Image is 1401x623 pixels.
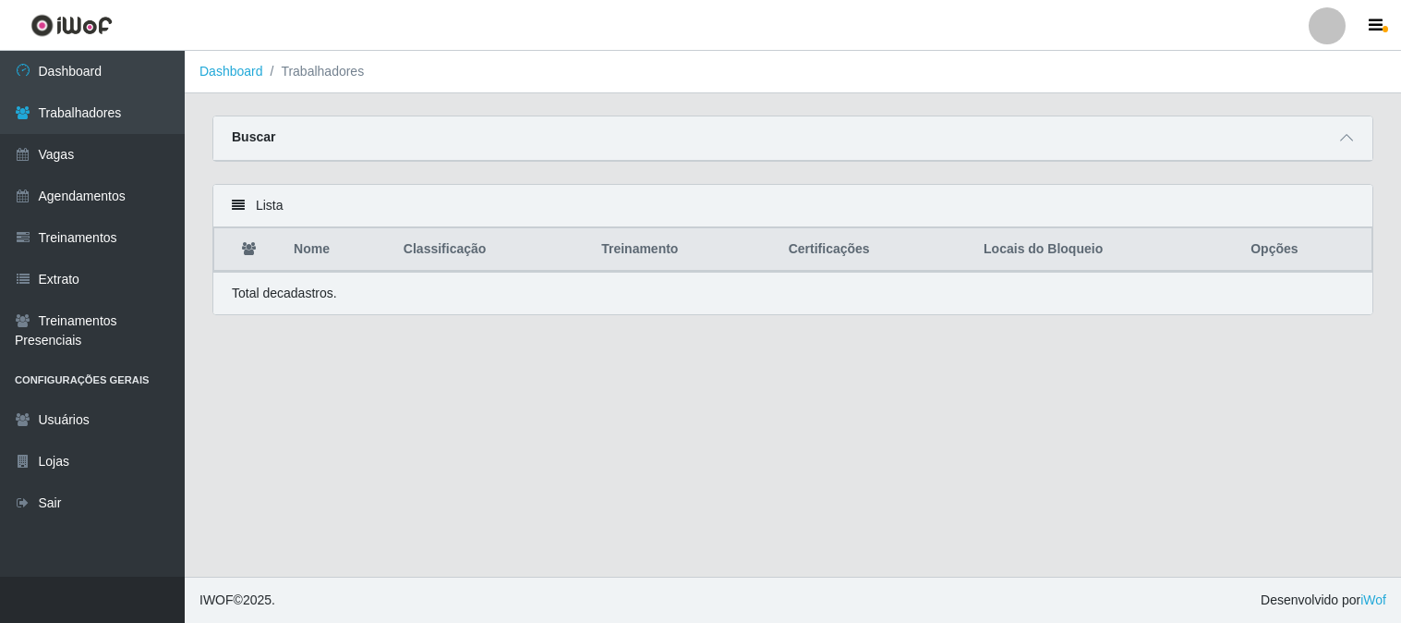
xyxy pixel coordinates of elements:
[1360,592,1386,607] a: iWof
[1261,591,1386,610] span: Desenvolvido por
[199,64,263,79] a: Dashboard
[232,284,337,303] p: Total de cadastros.
[590,228,778,272] th: Treinamento
[283,228,393,272] th: Nome
[30,14,113,37] img: CoreUI Logo
[185,51,1401,93] nav: breadcrumb
[199,591,275,610] span: © 2025 .
[263,62,365,81] li: Trabalhadores
[199,592,234,607] span: IWOF
[778,228,972,272] th: Certificações
[232,129,275,144] strong: Buscar
[213,185,1372,227] div: Lista
[972,228,1239,272] th: Locais do Bloqueio
[1239,228,1371,272] th: Opções
[393,228,590,272] th: Classificação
